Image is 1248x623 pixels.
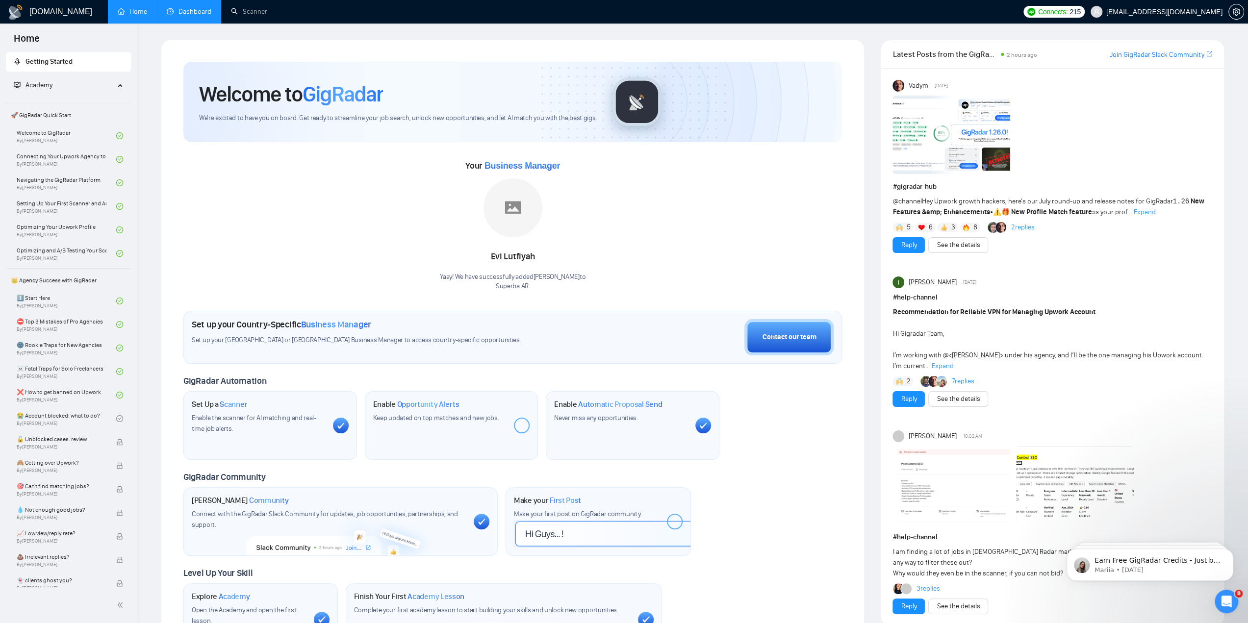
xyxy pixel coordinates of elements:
[440,273,586,291] div: Yaay! We have successfully added [PERSON_NAME] to
[231,7,267,16] a: searchScanner
[484,161,560,171] span: Business Manager
[896,224,903,231] img: 🙌
[892,391,925,407] button: Reply
[116,533,123,540] span: lock
[952,376,974,386] a: 7replies
[440,249,586,265] div: Evi Lutfiyah
[896,378,903,385] img: 🙌
[17,361,116,382] a: ☠️ Fatal Traps for Solo FreelancersBy[PERSON_NAME]
[116,368,123,375] span: check-circle
[1038,6,1068,17] span: Connects:
[1228,8,1244,16] a: setting
[1070,6,1080,17] span: 215
[373,399,459,409] h1: Enable
[17,290,116,312] a: 1️⃣ Start HereBy[PERSON_NAME]
[249,496,289,505] span: Community
[892,598,925,614] button: Reply
[973,223,977,232] span: 8
[892,96,1010,174] img: F09AC4U7ATU-image.png
[14,81,21,88] span: fund-projection-screen
[199,114,597,123] span: We're excited to have you on board. Get ready to streamline your job search, unlock new opportuni...
[901,240,917,250] a: Reply
[1206,50,1212,59] a: export
[918,224,925,231] img: ❤️
[917,584,940,594] a: 3replies
[17,444,106,450] span: By [PERSON_NAME]
[301,319,371,330] span: Business Manager
[988,222,998,233] img: Alex B
[1011,208,1094,216] strong: New Profile Match feature:
[354,592,464,601] h1: Finish Your First
[762,332,816,343] div: Contact our team
[909,80,928,91] span: Vadym
[928,598,988,614] button: See the details
[901,394,917,404] a: Reply
[1133,208,1155,216] span: Expand
[514,496,581,505] h1: Make your
[247,510,434,555] img: slackcommunity-bg.png
[909,277,957,288] span: [PERSON_NAME]
[484,178,542,237] img: placeholder.png
[1172,198,1189,205] code: 1.26
[17,408,116,429] a: 😭 Account blocked: what to do?By[PERSON_NAME]
[931,362,953,370] span: Expand
[17,458,106,468] span: 🙈 Getting over Upwork?
[116,345,123,351] span: check-circle
[892,276,904,288] img: Ivan Dela Rama
[14,81,52,89] span: Academy
[909,431,957,442] span: [PERSON_NAME]
[937,394,980,404] a: See the details
[116,203,123,210] span: check-circle
[907,376,911,386] span: 2
[17,538,106,544] span: By [PERSON_NAME]
[17,384,116,406] a: ❌ How to get banned on UpworkBy[PERSON_NAME]
[951,223,955,232] span: 3
[440,282,586,291] p: Superba AR .
[25,57,73,66] span: Getting Started
[17,515,106,521] span: By [PERSON_NAME]
[1001,208,1009,216] span: 🎁
[6,31,48,52] span: Home
[1228,4,1244,20] button: setting
[892,446,1010,524] img: F09ALU31FGE-Screenshot(592).png
[17,125,116,147] a: Welcome to GigRadarBy[PERSON_NAME]
[929,223,933,232] span: 6
[901,601,917,612] a: Reply
[907,223,911,232] span: 5
[192,510,458,529] span: Connect with the GigRadar Slack Community for updates, job opportunities, partnerships, and support.
[116,250,123,257] span: check-circle
[935,81,948,90] span: [DATE]
[993,208,1001,216] span: ⚠️
[25,81,52,89] span: Academy
[397,399,459,409] span: Opportunity Alerts
[17,149,116,170] a: Connecting Your Upwork Agency to GigRadarBy[PERSON_NAME]
[192,399,247,409] h1: Set Up a
[7,105,130,125] span: 🚀 GigRadar Quick Start
[1206,50,1212,58] span: export
[116,509,123,516] span: lock
[1235,590,1243,598] span: 8
[199,81,383,107] h1: Welcome to
[1215,590,1238,613] iframe: Intercom live chat
[892,308,1203,370] span: Hi Gigradar Team, I’m working with @<[PERSON_NAME]> under his agency, and I’ll be the one managin...
[892,197,1204,216] span: Hey Upwork growth hackers, here's our July round-up and release notes for GigRadar • is your prof...
[303,81,383,107] span: GigRadar
[17,481,106,491] span: 🎯 Can't find matching jobs?
[17,337,116,359] a: 🌚 Rookie Traps for New AgenciesBy[PERSON_NAME]
[937,240,980,250] a: See the details
[1229,8,1244,16] span: setting
[514,510,641,518] span: Make your first post on GigRadar community.
[116,392,123,399] span: check-circle
[892,197,921,205] span: @channel
[192,414,316,433] span: Enable the scanner for AI matching and real-time job alerts.
[116,462,123,469] span: lock
[1027,8,1035,16] img: upwork-logo.png
[892,532,1212,543] h1: # help-channel
[354,606,618,614] span: Complete your first academy lesson to start building your skills and unlock new opportunities.
[612,77,662,126] img: gigradar-logo.png
[928,237,988,253] button: See the details
[219,592,250,601] span: Academy
[17,552,106,562] span: 💩 Irrelevant replies?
